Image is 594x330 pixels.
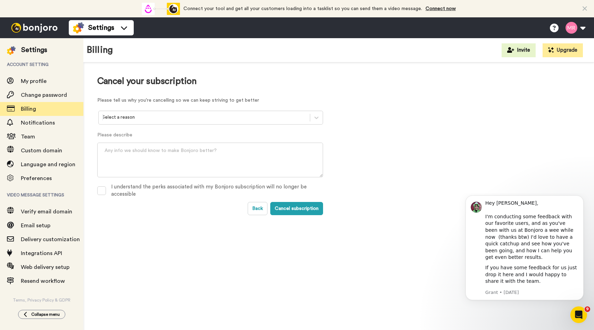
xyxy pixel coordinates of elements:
[21,106,36,112] span: Billing
[97,132,323,138] label: Please describe
[21,237,80,242] span: Delivery customization
[585,306,590,312] span: 9
[88,23,114,33] span: Settings
[21,45,47,55] div: Settings
[248,202,267,215] button: Back
[270,202,323,215] button: Cancel subscription
[21,92,67,98] span: Change password
[455,193,594,327] iframe: Intercom notifications message
[248,202,270,215] a: Back
[426,6,456,11] a: Connect now
[21,78,47,84] span: My profile
[183,6,422,11] span: Connect your tool and get all your customers loading into a tasklist so you can send them a video...
[21,162,75,167] span: Language and region
[18,310,65,319] button: Collapse menu
[21,264,69,270] span: Web delivery setup
[21,278,65,284] span: Resend workflow
[21,134,35,139] span: Team
[8,23,60,33] img: bj-logo-header-white.svg
[543,43,583,57] button: Upgrade
[97,97,323,104] p: Please tell us why you're cancelling so we can keep striving to get better
[502,43,536,57] button: Invite
[7,46,16,55] img: settings-colored.svg
[31,312,60,317] span: Collapse menu
[570,306,587,323] iframe: Intercom live chat
[21,176,52,181] span: Preferences
[21,120,55,126] span: Notifications
[21,209,72,214] span: Verify email domain
[73,22,84,33] img: settings-colored.svg
[21,148,62,153] span: Custom domain
[21,251,62,256] span: Integrations API
[142,3,180,15] div: animation
[97,76,323,86] h2: Cancel your subscription
[87,45,113,55] h1: Billing
[111,183,323,198] div: I understand the perks associated with my Bonjoro subscription will no longer be accessible
[21,223,50,228] span: Email setup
